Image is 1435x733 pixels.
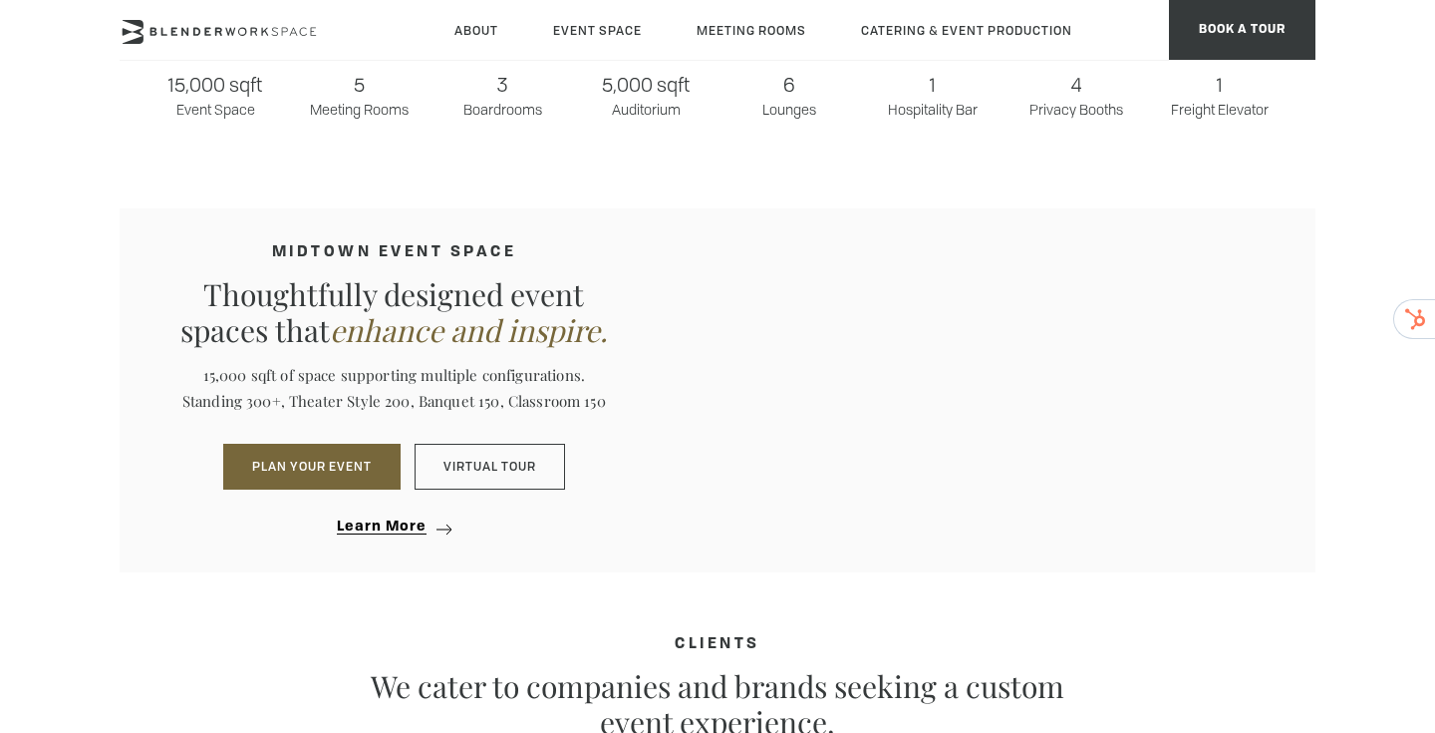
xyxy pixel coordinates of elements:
[717,70,861,120] p: Lounges
[1148,70,1291,101] span: 1
[143,70,287,101] span: 15,000 sqft
[1335,637,1435,733] div: Chat Widget
[167,276,621,348] p: Thoughtfully designed event spaces that
[430,70,574,120] p: Boardrooms
[861,70,1004,120] p: Hospitality Bar
[717,70,861,101] span: 6
[1004,70,1148,101] span: 4
[861,70,1004,101] span: 1
[415,444,565,490] a: Virtual Tour
[1335,637,1435,733] iframe: To enrich screen reader interactions, please activate Accessibility in Grammarly extension settings
[287,70,430,101] span: 5
[337,520,427,535] span: Learn More
[167,363,621,414] p: 15,000 sqft of space supporting multiple configurations. Standing 300+, Theater Style 200, Banque...
[430,70,574,101] span: 3
[1004,70,1148,120] p: Privacy Booths
[330,310,608,350] em: enhance and inspire.
[223,444,401,490] button: PLAN YOUR EVENT
[337,520,451,534] a: Learn more about corporate event space midtown venue
[1148,70,1291,120] p: Freight Elevator
[120,636,1315,653] h4: CLIENTS
[143,70,287,120] p: Event Space
[287,70,430,120] p: Meeting Rooms
[167,244,621,261] h4: MIDTOWN EVENT SPACE
[574,70,717,120] p: Auditorium
[574,70,717,101] span: 5,000 sqft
